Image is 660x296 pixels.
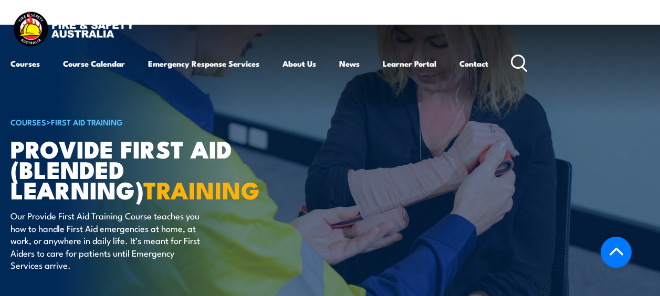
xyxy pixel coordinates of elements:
[51,116,123,128] a: First Aid Training
[459,51,488,76] a: Contact
[63,51,125,76] a: Course Calendar
[143,171,260,207] strong: TRAINING
[11,209,202,271] p: Our Provide First Aid Training Course teaches you how to handle First Aid emergencies at home, at...
[11,115,270,128] h6: >
[383,51,436,76] a: Learner Portal
[11,116,46,128] a: COURSES
[148,51,259,76] a: Emergency Response Services
[11,138,270,199] h1: Provide First Aid (Blended Learning)
[339,51,360,76] a: News
[282,51,316,76] a: About Us
[11,51,40,76] a: Courses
